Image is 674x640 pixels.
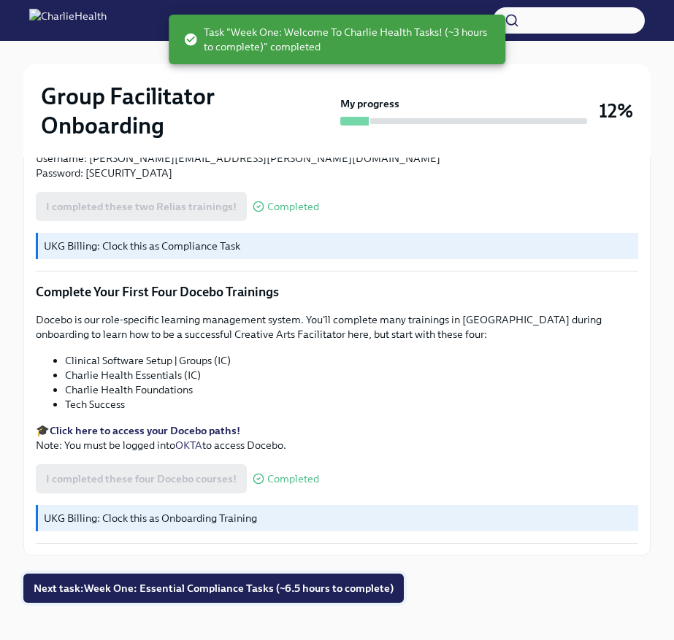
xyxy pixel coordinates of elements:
p: UKG Billing: Clock this as Onboarding Training [44,511,632,525]
li: Tech Success [65,397,638,412]
h2: Group Facilitator Onboarding [41,82,334,140]
li: Clinical Software Setup | Groups (IC) [65,353,638,368]
h3: 12% [599,98,633,124]
p: 🎓 Note: You must be logged into to access Docebo. [36,423,638,452]
span: Completed [267,474,319,485]
img: CharlieHealth [29,9,107,32]
a: Click here to access your Docebo paths! [50,424,240,437]
p: UKG Billing: Clock this as Compliance Task [44,239,632,253]
p: 🎓 Username: [PERSON_NAME][EMAIL_ADDRESS][PERSON_NAME][DOMAIN_NAME] Password: [SECURITY_DATA] [36,136,638,180]
li: Charlie Health Foundations [65,382,638,397]
p: Complete Your First Four Docebo Trainings [36,283,638,301]
span: Next task : Week One: Essential Compliance Tasks (~6.5 hours to complete) [34,581,394,595]
span: Task "Week One: Welcome To Charlie Health Tasks! (~3 hours to complete)" completed [183,25,494,54]
span: Completed [267,201,319,212]
p: Docebo is our role-specific learning management system. You'll complete many trainings in [GEOGRA... [36,312,638,342]
li: Charlie Health Essentials (IC) [65,368,638,382]
a: OKTA [175,439,202,452]
strong: My progress [340,96,399,111]
button: Next task:Week One: Essential Compliance Tasks (~6.5 hours to complete) [23,574,404,603]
